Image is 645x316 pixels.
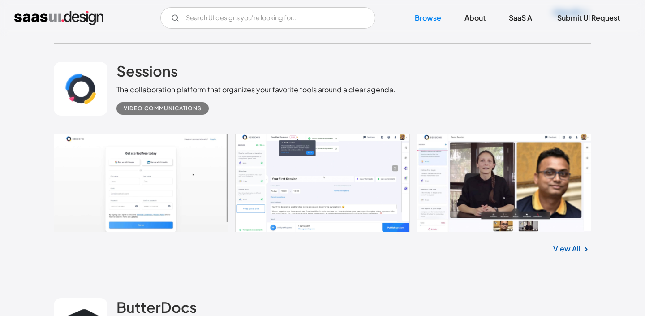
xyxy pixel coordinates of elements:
[116,298,197,316] h2: ButterDocs
[546,8,631,28] a: Submit UI Request
[116,62,178,80] h2: Sessions
[454,8,496,28] a: About
[160,7,375,29] form: Email Form
[124,103,202,114] div: Video Communications
[498,8,545,28] a: SaaS Ai
[160,7,375,29] input: Search UI designs you're looking for...
[116,84,396,95] div: The collaboration platform that organizes your favorite tools around a clear agenda.
[404,8,452,28] a: Browse
[116,62,178,84] a: Sessions
[14,11,103,25] a: home
[553,243,580,254] a: View All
